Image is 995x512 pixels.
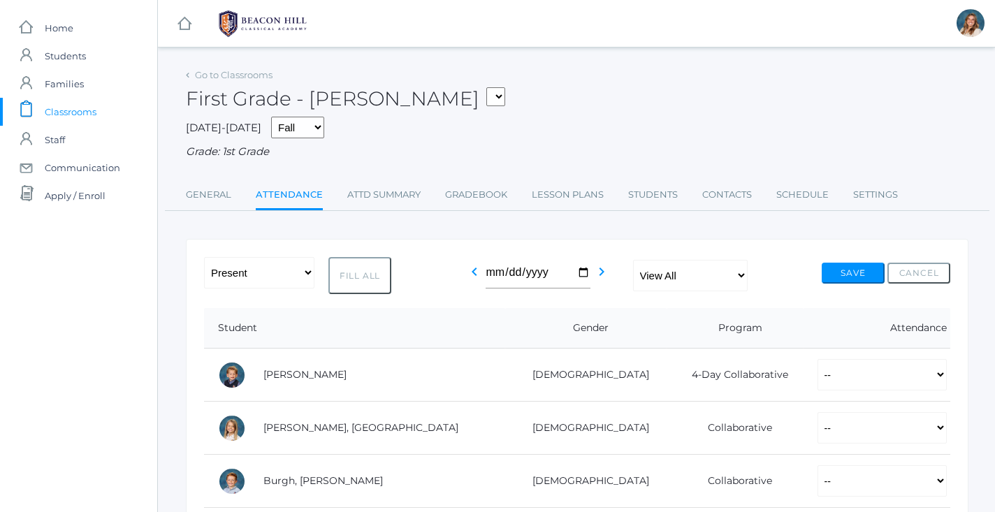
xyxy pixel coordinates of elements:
a: Settings [853,181,898,209]
div: Grade: 1st Grade [186,144,968,160]
span: Classrooms [45,98,96,126]
span: Home [45,14,73,42]
span: Apply / Enroll [45,182,106,210]
a: Schedule [776,181,829,209]
a: [PERSON_NAME], [GEOGRAPHIC_DATA] [263,421,458,434]
span: Staff [45,126,65,154]
button: Cancel [887,263,950,284]
td: Collaborative [667,455,804,508]
td: 4-Day Collaborative [667,349,804,402]
a: Attd Summary [347,181,421,209]
td: [DEMOGRAPHIC_DATA] [505,402,667,455]
th: Program [667,308,804,349]
th: Attendance [804,308,950,349]
a: Gradebook [445,181,507,209]
span: Students [45,42,86,70]
h2: First Grade - [PERSON_NAME] [186,88,505,110]
td: [DEMOGRAPHIC_DATA] [505,455,667,508]
a: General [186,181,231,209]
a: Attendance [256,181,323,211]
td: Collaborative [667,402,804,455]
i: chevron_left [466,263,483,280]
i: chevron_right [593,263,610,280]
a: Go to Classrooms [195,69,273,80]
span: Families [45,70,84,98]
span: [DATE]-[DATE] [186,121,261,134]
div: Liv Barber [957,9,985,37]
a: chevron_right [593,270,610,283]
div: Nolan Alstot [218,361,246,389]
button: Fill All [328,257,391,294]
a: Burgh, [PERSON_NAME] [263,474,383,487]
a: Lesson Plans [532,181,604,209]
td: [DEMOGRAPHIC_DATA] [505,349,667,402]
div: Isla Armstrong [218,414,246,442]
a: chevron_left [466,270,483,283]
th: Gender [505,308,667,349]
a: [PERSON_NAME] [263,368,347,381]
th: Student [204,308,505,349]
span: Communication [45,154,120,182]
a: Students [628,181,678,209]
button: Save [822,263,885,284]
a: Contacts [702,181,752,209]
div: Gibson Burgh [218,467,246,495]
img: 1_BHCALogos-05.png [210,6,315,41]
